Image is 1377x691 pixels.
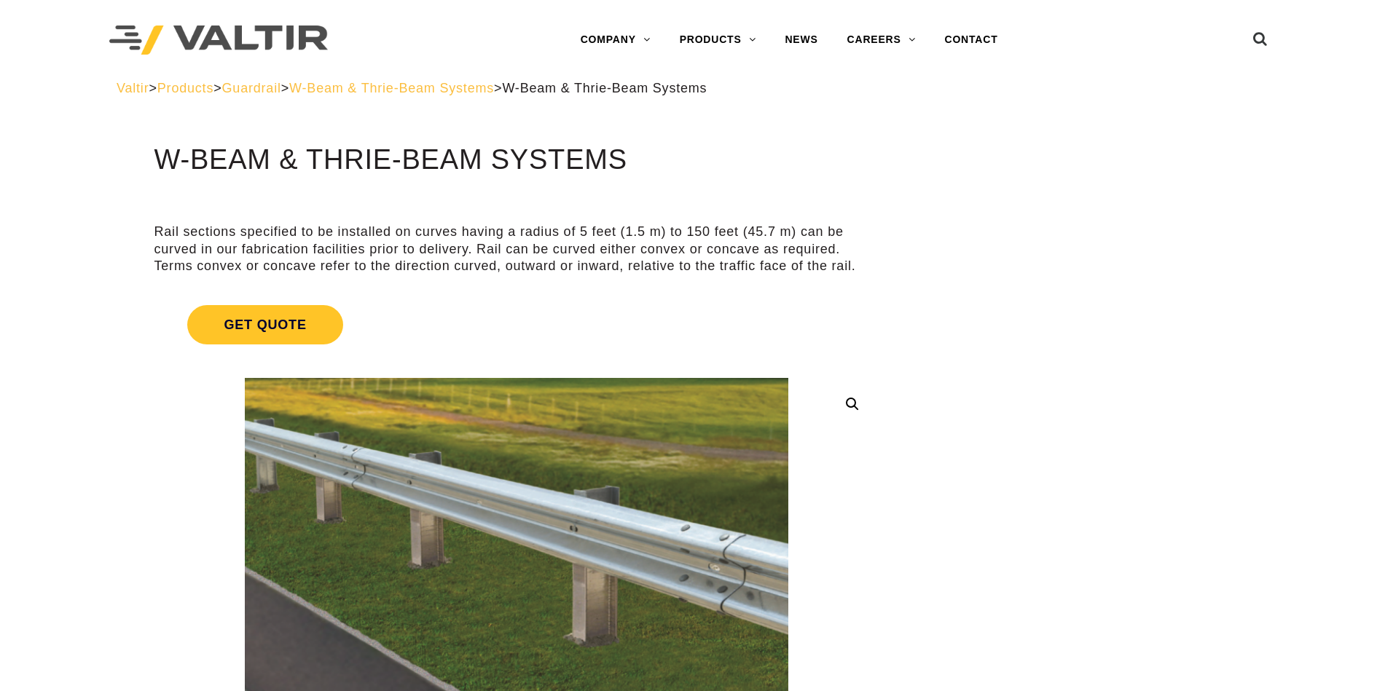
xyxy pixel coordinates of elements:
a: Products [157,81,213,95]
a: COMPANY [566,25,665,55]
a: CAREERS [833,25,930,55]
a: Get Quote [154,288,879,362]
img: Valtir [109,25,328,55]
a: NEWS [770,25,832,55]
a: CONTACT [930,25,1012,55]
a: PRODUCTS [665,25,771,55]
a: W-Beam & Thrie-Beam Systems [289,81,494,95]
h1: W-Beam & Thrie-Beam Systems [154,145,879,175]
p: Rail sections specified to be installed on curves having a radius of 5 feet (1.5 m) to 150 feet (... [154,224,879,275]
div: > > > > [117,80,1260,97]
a: Guardrail [222,81,281,95]
span: Get Quote [187,305,342,344]
a: Valtir [117,81,149,95]
span: W-Beam & Thrie-Beam Systems [502,81,707,95]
